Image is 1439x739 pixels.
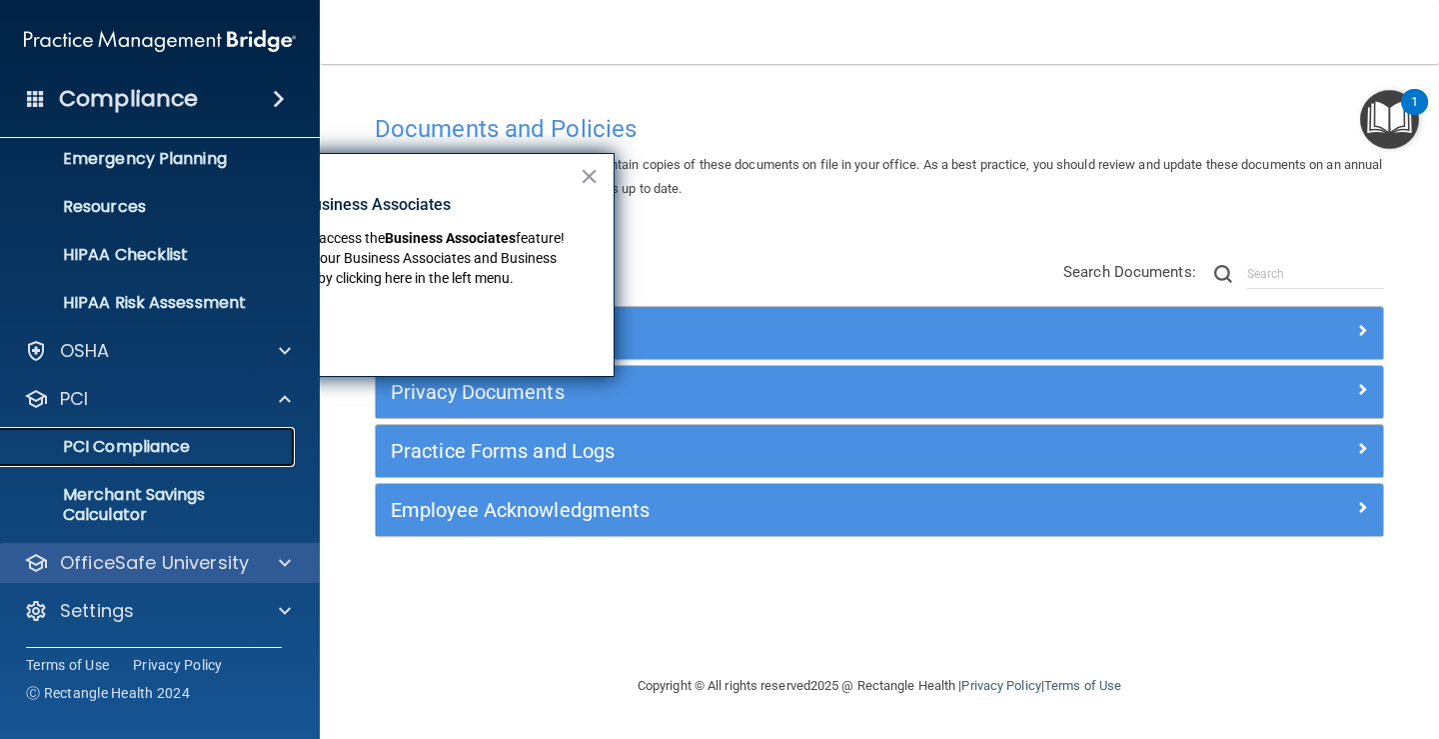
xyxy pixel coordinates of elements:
[24,21,296,61] img: PMB logo
[1044,678,1121,693] a: Terms of Use
[59,85,198,113] h4: Compliance
[13,437,286,457] p: PCI Compliance
[391,440,1116,462] h5: Practice Forms and Logs
[26,683,190,703] span: Ⓒ Rectangle Health 2024
[13,245,286,265] p: HIPAA Checklist
[1214,265,1232,283] img: ic-search.3b580494.png
[391,381,1116,403] h5: Privacy Documents
[1063,263,1196,281] span: Search Documents:
[515,654,1244,718] div: Copyright © All rights reserved 2025 @ Rectangle Health | |
[13,149,286,169] p: Emergency Planning
[60,551,249,575] p: OfficeSafe University
[1247,259,1384,289] input: Search
[60,599,134,623] p: Settings
[26,655,109,675] a: Terms of Use
[60,387,88,411] p: PCI
[1411,102,1418,128] div: 1
[1360,90,1419,149] button: Open Resource Center, 1 new notification
[385,230,516,246] strong: Business Associates
[176,194,579,216] p: New Location for Business Associates
[391,499,1116,521] h5: Employee Acknowledgments
[375,157,1382,196] span: You are required by law to create and maintain copies of these documents on file in your office. ...
[13,197,286,217] p: Resources
[176,230,568,285] span: feature! You can now manage your Business Associates and Business Associate Agreements by clickin...
[375,116,1384,142] h4: Documents and Policies
[60,339,110,363] p: OSHA
[13,293,286,313] p: HIPAA Risk Assessment
[580,160,599,192] button: Close
[133,655,223,675] a: Privacy Policy
[13,485,286,525] p: Merchant Savings Calculator
[961,678,1040,693] a: Privacy Policy
[391,322,1116,344] h5: Policies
